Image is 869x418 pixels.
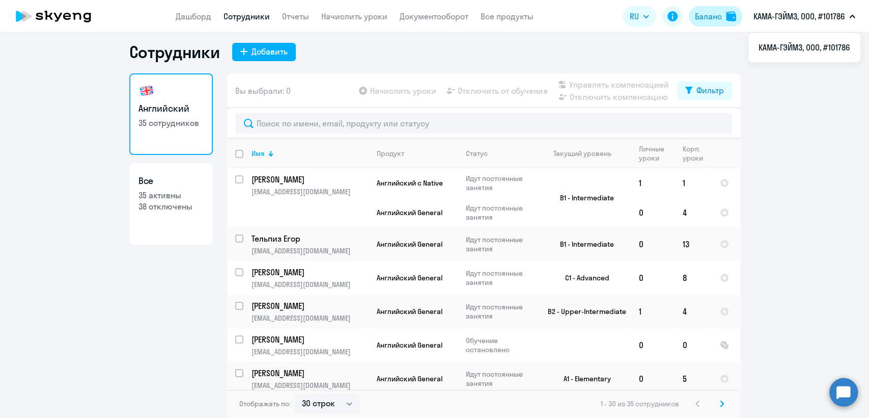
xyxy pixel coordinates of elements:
[251,246,368,255] p: [EMAIL_ADDRESS][DOMAIN_NAME]
[696,84,724,96] div: Фильтр
[675,198,712,227] td: 4
[282,11,309,21] a: Отчеты
[251,187,368,196] p: [EMAIL_ADDRESS][DOMAIN_NAME]
[235,85,291,97] span: Вы выбрали: 0
[536,227,631,261] td: B1 - Intermediate
[251,368,368,379] a: [PERSON_NAME]
[466,302,536,321] p: Идут постоянные занятия
[251,313,368,323] p: [EMAIL_ADDRESS][DOMAIN_NAME]
[377,341,442,350] span: Английский General
[377,240,442,249] span: Английский General
[466,203,536,222] p: Идут постоянные занятия
[631,362,675,396] td: 0
[239,399,291,408] span: Отображать по:
[677,82,732,100] button: Фильтр
[726,11,736,21] img: balance
[623,6,656,27] button: RU
[251,149,368,158] div: Имя
[630,10,639,22] span: RU
[544,149,630,158] div: Текущий уровень
[748,33,860,62] ul: RU
[675,227,712,261] td: 13
[129,163,213,245] a: Все35 активны38 отключены
[377,307,442,316] span: Английский General
[377,178,443,188] span: Английский с Native
[223,11,270,21] a: Сотрудники
[481,11,534,21] a: Все продукты
[753,10,845,22] p: КАМА-ГЭЙМЗ, ООО, #101786
[748,4,860,29] button: КАМА-ГЭЙМЗ, ООО, #101786
[466,149,488,158] div: Статус
[675,261,712,295] td: 8
[683,144,711,163] div: Корп. уроки
[675,328,712,362] td: 0
[536,168,631,227] td: B1 - Intermediate
[138,117,204,128] p: 35 сотрудников
[251,174,367,185] p: [PERSON_NAME]
[138,190,204,201] p: 35 активны
[695,10,722,22] div: Баланс
[377,273,442,282] span: Английский General
[129,42,220,62] h1: Сотрудники
[251,381,368,390] p: [EMAIL_ADDRESS][DOMAIN_NAME]
[631,328,675,362] td: 0
[251,45,288,58] div: Добавить
[536,261,631,295] td: C1 - Advanced
[232,43,296,61] button: Добавить
[466,336,536,354] p: Обучение остановлено
[251,149,265,158] div: Имя
[639,144,674,163] div: Личные уроки
[466,370,536,388] p: Идут постоянные занятия
[675,295,712,328] td: 4
[400,11,468,21] a: Документооборот
[377,208,442,217] span: Английский General
[176,11,211,21] a: Дашборд
[251,347,368,356] p: [EMAIL_ADDRESS][DOMAIN_NAME]
[251,174,368,185] a: [PERSON_NAME]
[251,334,368,345] a: [PERSON_NAME]
[251,280,368,289] p: [EMAIL_ADDRESS][DOMAIN_NAME]
[251,368,367,379] p: [PERSON_NAME]
[536,362,631,396] td: A1 - Elementary
[138,102,204,115] h3: Английский
[631,168,675,198] td: 1
[675,168,712,198] td: 1
[251,267,367,278] p: [PERSON_NAME]
[251,334,367,345] p: [PERSON_NAME]
[536,295,631,328] td: B2 - Upper-Intermediate
[321,11,387,21] a: Начислить уроки
[377,374,442,383] span: Английский General
[466,235,536,253] p: Идут постоянные занятия
[631,295,675,328] td: 1
[138,83,155,99] img: english
[631,261,675,295] td: 0
[251,300,368,311] a: [PERSON_NAME]
[675,362,712,396] td: 5
[138,201,204,212] p: 38 отключены
[251,233,368,244] a: Тельпиз Егор
[235,113,732,134] input: Поиск по имени, email, продукту или статусу
[466,174,536,192] p: Идут постоянные занятия
[689,6,742,27] button: Балансbalance
[601,399,679,408] span: 1 - 30 из 35 сотрудников
[251,233,367,244] p: Тельпиз Егор
[466,269,536,287] p: Идут постоянные занятия
[631,198,675,227] td: 0
[377,149,404,158] div: Продукт
[553,149,611,158] div: Текущий уровень
[138,174,204,188] h3: Все
[129,73,213,155] a: Английский35 сотрудников
[631,227,675,261] td: 0
[251,300,367,311] p: [PERSON_NAME]
[251,267,368,278] a: [PERSON_NAME]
